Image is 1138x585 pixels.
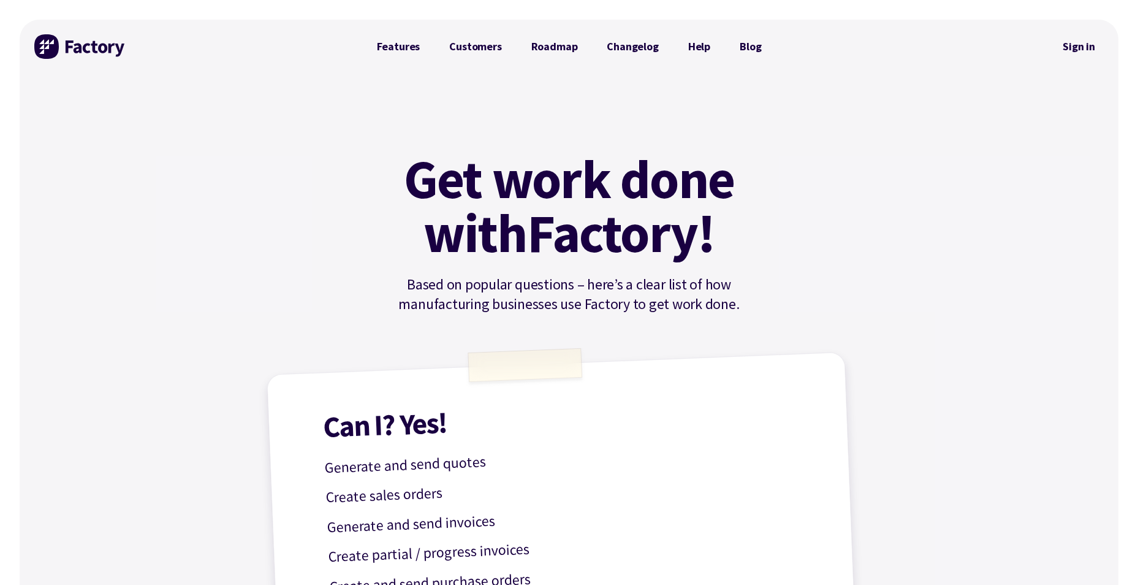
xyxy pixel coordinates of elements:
[322,393,812,442] h1: Can I? Yes!
[362,275,776,314] p: Based on popular questions – here’s a clear list of how manufacturing businesses use Factory to g...
[592,34,673,59] a: Changelog
[362,34,435,59] a: Features
[434,34,516,59] a: Customers
[328,526,817,569] p: Create partial / progress invoices
[527,206,715,260] mark: Factory!
[725,34,776,59] a: Blog
[324,437,814,480] p: Generate and send quotes
[325,467,815,510] p: Create sales orders
[34,34,126,59] img: Factory
[517,34,593,59] a: Roadmap
[1054,32,1104,61] nav: Secondary Navigation
[327,497,816,540] p: Generate and send invoices
[1054,32,1104,61] a: Sign in
[673,34,725,59] a: Help
[362,34,776,59] nav: Primary Navigation
[385,152,753,260] h1: Get work done with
